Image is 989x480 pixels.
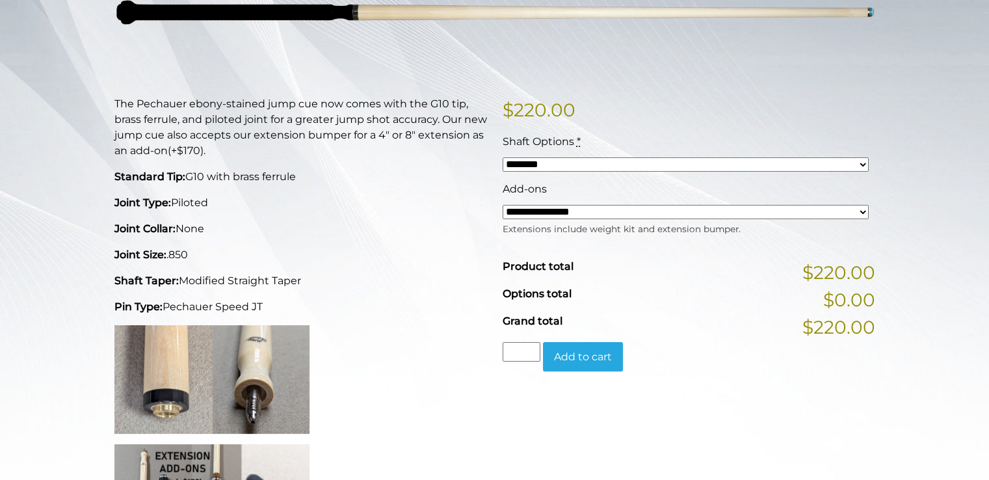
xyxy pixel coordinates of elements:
[114,248,166,261] strong: Joint Size:
[503,99,575,121] bdi: 220.00
[503,260,574,273] span: Product total
[503,183,547,195] span: Add-ons
[114,196,171,209] strong: Joint Type:
[577,135,581,148] abbr: required
[503,342,540,362] input: Product quantity
[543,342,623,372] button: Add to cart
[823,286,875,313] span: $0.00
[114,299,487,315] p: Pechauer Speed JT
[503,315,562,327] span: Grand total
[114,169,487,185] p: G10 with brass ferrule
[114,300,163,313] strong: Pin Type:
[114,222,176,235] strong: Joint Collar:
[114,221,487,237] p: None
[503,135,574,148] span: Shaft Options
[114,273,487,289] p: Modified Straight Taper
[114,274,179,287] strong: Shaft Taper:
[114,195,487,211] p: Piloted
[114,96,487,159] p: The Pechauer ebony-stained jump cue now comes with the G10 tip, brass ferrule, and piloted joint ...
[503,99,514,121] span: $
[802,313,875,341] span: $220.00
[802,259,875,286] span: $220.00
[114,170,185,183] strong: Standard Tip:
[503,219,869,235] div: Extensions include weight kit and extension bumper.
[114,247,487,263] p: .850
[503,287,572,300] span: Options total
